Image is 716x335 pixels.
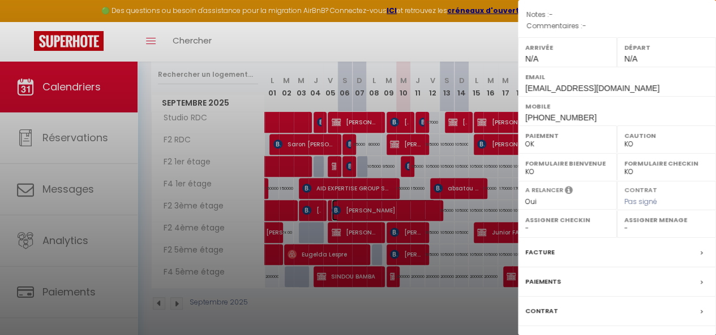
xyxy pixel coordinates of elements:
[565,185,573,198] i: Sélectionner OUI si vous souhaiter envoyer les séquences de messages post-checkout
[624,158,709,169] label: Formulaire Checkin
[525,113,597,122] span: [PHONE_NUMBER]
[525,246,555,258] label: Facture
[525,305,558,317] label: Contrat
[526,9,708,20] p: Notes :
[624,197,657,206] span: Pas signé
[525,130,610,141] label: Paiement
[525,276,561,288] label: Paiements
[525,42,610,53] label: Arrivée
[525,54,538,63] span: N/A
[526,20,708,32] p: Commentaires :
[525,158,610,169] label: Formulaire Bienvenue
[624,185,657,193] label: Contrat
[549,10,553,19] span: -
[624,130,709,141] label: Caution
[525,101,709,112] label: Mobile
[525,214,610,225] label: Assigner Checkin
[582,21,586,31] span: -
[525,71,709,82] label: Email
[624,214,709,225] label: Assigner Menage
[9,5,43,38] button: Ouvrir le widget de chat LiveChat
[525,185,563,195] label: A relancer
[525,84,659,93] span: [EMAIL_ADDRESS][DOMAIN_NAME]
[624,42,709,53] label: Départ
[624,54,637,63] span: N/A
